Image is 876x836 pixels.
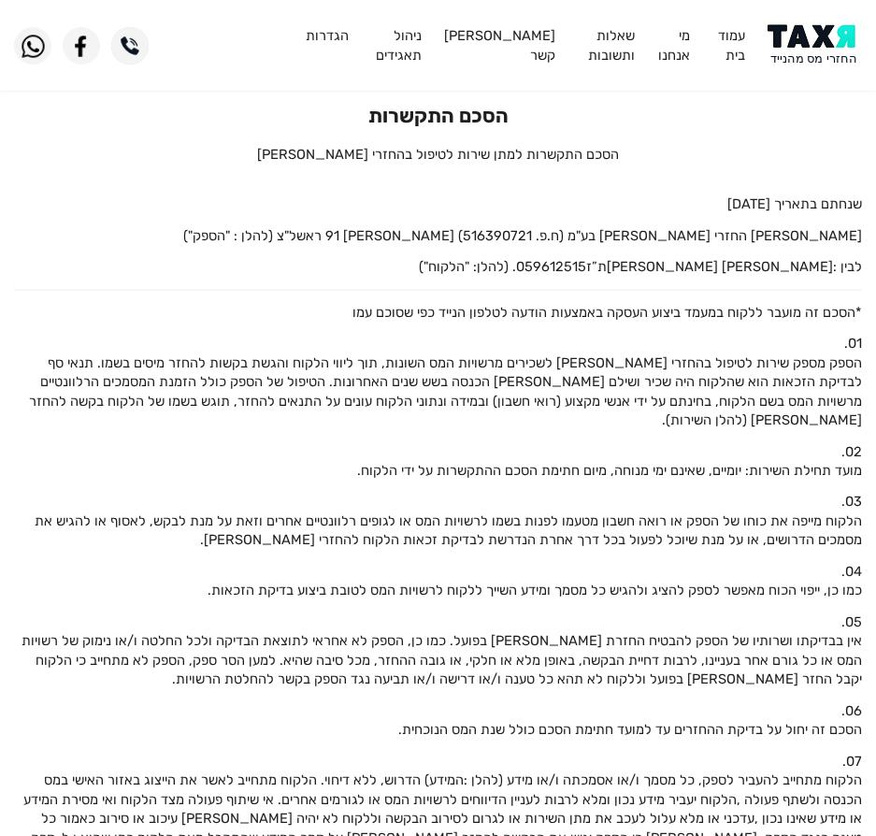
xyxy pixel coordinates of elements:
a: ניהול תאגידים [376,27,422,63]
a: שאלות ותשובות [588,27,635,63]
p: כמו כן, ייפוי הכוח מאפשר לספק להציג ולהגיש כל מסמך ומידע השייך ללקוח לרשויות המס לטובת ביצוע בדיק... [14,581,862,599]
div: .06 [14,701,862,720]
img: Logo [768,24,862,66]
p: [PERSON_NAME] החזרי [PERSON_NAME] בע"מ (ח.פ. 516390721) [PERSON_NAME] 91 ראשל"צ (להלן : "הספק") [14,226,862,245]
a: [PERSON_NAME] קשר [444,27,555,63]
img: Facebook [63,27,100,65]
a: עמוד בית [718,27,745,63]
h1: הסכם התקשרות [14,104,862,127]
span: [PERSON_NAME] [PERSON_NAME] [607,258,833,275]
div: .02 [14,442,862,461]
div: .04 [14,562,862,581]
p: לבין : ת”ז . (להלן: "הלקוח") [14,257,862,276]
img: WhatsApp [14,27,51,65]
div: .07 [14,752,862,771]
p: הספק מספק שירות לטיפול בהחזרי [PERSON_NAME] לשכירים מרשויות המס השונות, תוך ליווי הלקוח והגשת בקש... [14,353,862,430]
p: שנחתם בתאריך [DATE] [14,195,862,213]
img: Phone [111,27,149,65]
p: הלקוח מייפה את כוחו של הספק או רואה חשבון מטעמו לפנות בשמו לרשויות המס או לגופים רלוונטיים אחרים ... [14,512,862,550]
p: הסכם התקשרות למתן שירות לטיפול בהחזרי [PERSON_NAME] [14,145,862,164]
div: .01 [14,334,862,353]
p: הסכם זה יחול על בדיקת ההחזרים עד למועד חתימת הסכם כולל שנת המס הנוכחית. [14,720,862,739]
a: מי אנחנו [658,27,690,63]
a: הגדרות [306,27,349,44]
span: 059612515 [516,258,586,275]
div: .05 [14,613,862,631]
p: אין בבדיקתו ושרותיו של הספק להבטיח החזרת [PERSON_NAME] בפועל. כמו כן, הספק לא אחראי לתוצאת הבדיקה... [14,631,862,688]
p: מועד תחילת השירות: יומיים, שאינם ימי מנוחה, מיום חתימת הסכם ההתקשרות על ידי הלקוח. [14,461,862,480]
p: *הסכם זה מועבר ללקוח במעמד ביצוע העסקה באמצעות הודעה לטלפון הנייד כפי שסוכם עמו [14,303,862,322]
div: .03 [14,492,862,511]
